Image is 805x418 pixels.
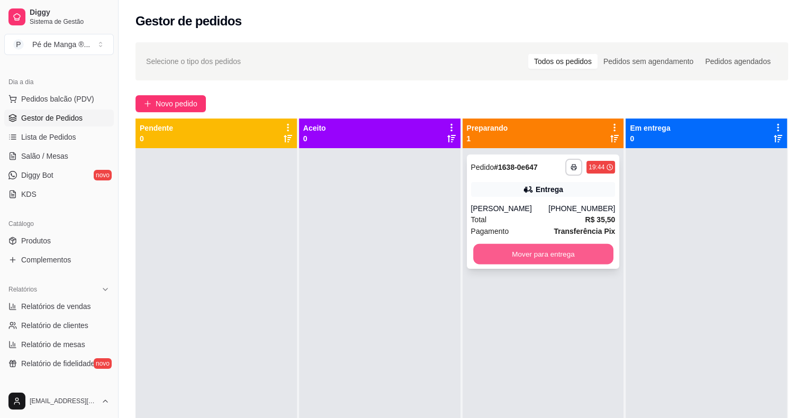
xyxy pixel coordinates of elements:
[13,39,24,50] span: P
[528,54,598,69] div: Todos os pedidos
[30,17,110,26] span: Sistema de Gestão
[471,225,509,237] span: Pagamento
[4,167,114,184] a: Diggy Botnovo
[4,355,114,372] a: Relatório de fidelidadenovo
[471,214,487,225] span: Total
[4,215,114,232] div: Catálogo
[4,298,114,315] a: Relatórios de vendas
[4,186,114,203] a: KDS
[630,123,670,133] p: Em entrega
[21,170,53,180] span: Diggy Bot
[21,113,83,123] span: Gestor de Pedidos
[4,317,114,334] a: Relatório de clientes
[471,203,549,214] div: [PERSON_NAME]
[21,301,91,312] span: Relatórios de vendas
[630,133,670,144] p: 0
[30,8,110,17] span: Diggy
[32,39,90,50] div: Pé de Manga ® ...
[156,98,197,110] span: Novo pedido
[4,4,114,30] a: DiggySistema de Gestão
[494,163,538,171] strong: # 1638-0e647
[471,163,494,171] span: Pedido
[303,123,326,133] p: Aceito
[4,251,114,268] a: Complementos
[4,148,114,165] a: Salão / Mesas
[135,13,242,30] h2: Gestor de pedidos
[140,133,173,144] p: 0
[8,285,37,294] span: Relatórios
[548,203,615,214] div: [PHONE_NUMBER]
[4,388,114,414] button: [EMAIL_ADDRESS][DOMAIN_NAME]
[585,215,615,224] strong: R$ 35,50
[21,358,95,369] span: Relatório de fidelidade
[4,232,114,249] a: Produtos
[21,94,94,104] span: Pedidos balcão (PDV)
[21,189,37,199] span: KDS
[4,74,114,90] div: Dia a dia
[4,110,114,126] a: Gestor de Pedidos
[4,90,114,107] button: Pedidos balcão (PDV)
[21,320,88,331] span: Relatório de clientes
[140,123,173,133] p: Pendente
[473,244,613,265] button: Mover para entrega
[21,339,85,350] span: Relatório de mesas
[21,235,51,246] span: Produtos
[21,255,71,265] span: Complementos
[4,34,114,55] button: Select a team
[589,163,604,171] div: 19:44
[135,95,206,112] button: Novo pedido
[4,129,114,146] a: Lista de Pedidos
[21,132,76,142] span: Lista de Pedidos
[554,227,615,235] strong: Transferência Pix
[144,100,151,107] span: plus
[467,133,508,144] p: 1
[4,336,114,353] a: Relatório de mesas
[30,397,97,405] span: [EMAIL_ADDRESS][DOMAIN_NAME]
[699,54,776,69] div: Pedidos agendados
[21,151,68,161] span: Salão / Mesas
[467,123,508,133] p: Preparando
[303,133,326,144] p: 0
[598,54,699,69] div: Pedidos sem agendamento
[146,56,241,67] span: Selecione o tipo dos pedidos
[536,184,563,195] div: Entrega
